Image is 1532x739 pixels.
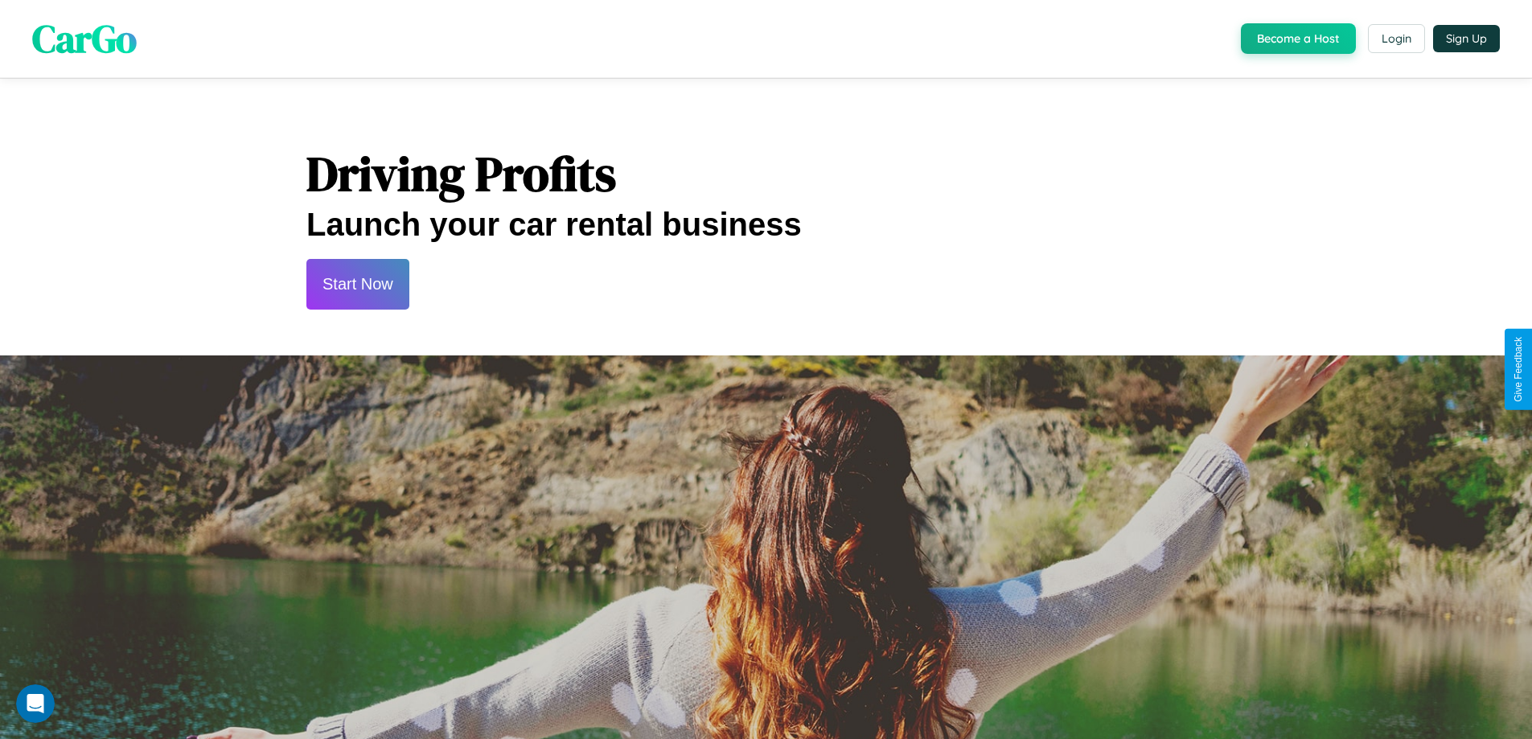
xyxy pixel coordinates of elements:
button: Login [1368,24,1425,53]
button: Sign Up [1433,25,1500,52]
div: Give Feedback [1513,337,1524,402]
h2: Launch your car rental business [306,207,1226,243]
h1: Driving Profits [306,141,1226,207]
span: CarGo [32,12,137,65]
iframe: Intercom live chat [16,684,55,723]
button: Become a Host [1241,23,1356,54]
button: Start Now [306,259,409,310]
